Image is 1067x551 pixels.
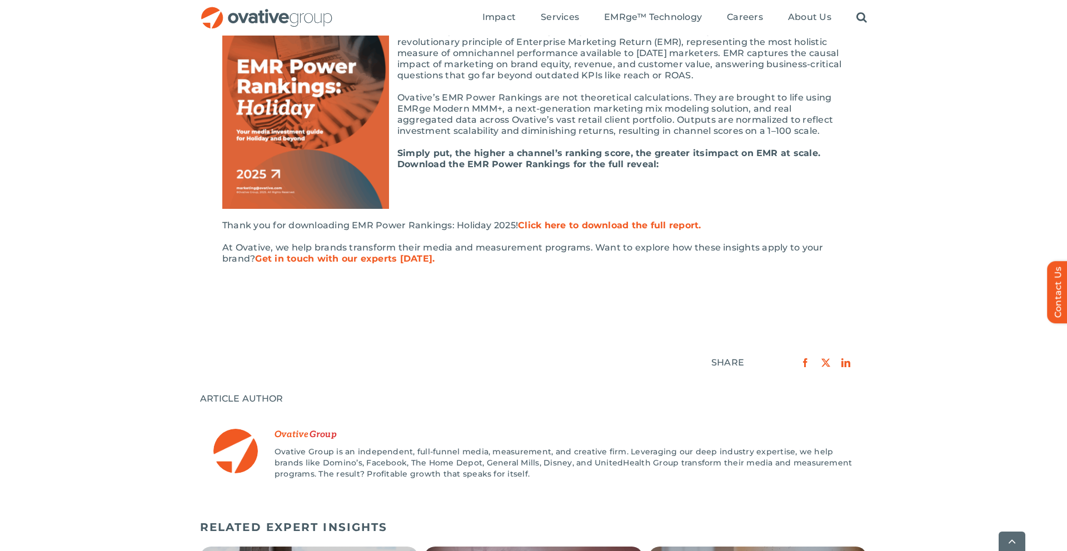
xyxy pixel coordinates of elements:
[788,12,831,24] a: About Us
[541,12,579,23] span: Services
[310,429,337,440] span: Last Name
[397,148,820,169] b: impact on EMR at scale. Download the EMR Power Rankings for the full reveal:
[222,220,845,264] div: Thank you for downloading EMR Power Rankings: Holiday 2025! At Ovative, we help brands transform ...
[200,520,867,534] h5: RELATED EXPERT INSIGHTS
[275,446,854,479] p: Ovative Group is an independent, full-funnel media, measurement, and creative firm. Leveraging ou...
[795,355,815,370] a: Facebook
[604,12,702,23] span: EMRge™ Technology
[856,12,867,24] a: Search
[788,12,831,23] span: About Us
[222,92,845,137] p: Ovative’s EMR Power Rankings are not theoretical calculations. They are brought to life using EMR...
[200,393,867,404] div: ARTICLE AUTHOR
[816,355,836,370] a: X
[255,253,435,264] a: Get in touch with our experts [DATE].
[836,355,856,370] a: LinkedIn
[275,429,309,440] span: First Name
[482,12,516,24] a: Impact
[397,148,705,158] b: Simply put, the higher a channel’s ranking score, the greater its
[604,12,702,24] a: EMRge™ Technology
[727,12,763,23] span: Careers
[482,12,516,23] span: Impact
[541,12,579,24] a: Services
[727,12,763,24] a: Careers
[222,26,845,81] p: Powered by Ovative’s proprietary EMRge™ platform, these rankings are built on the revolutionary p...
[711,357,744,368] div: SHARE
[200,6,333,16] a: OG_Full_horizontal_RGB
[518,220,701,231] a: Click here to download the full report.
